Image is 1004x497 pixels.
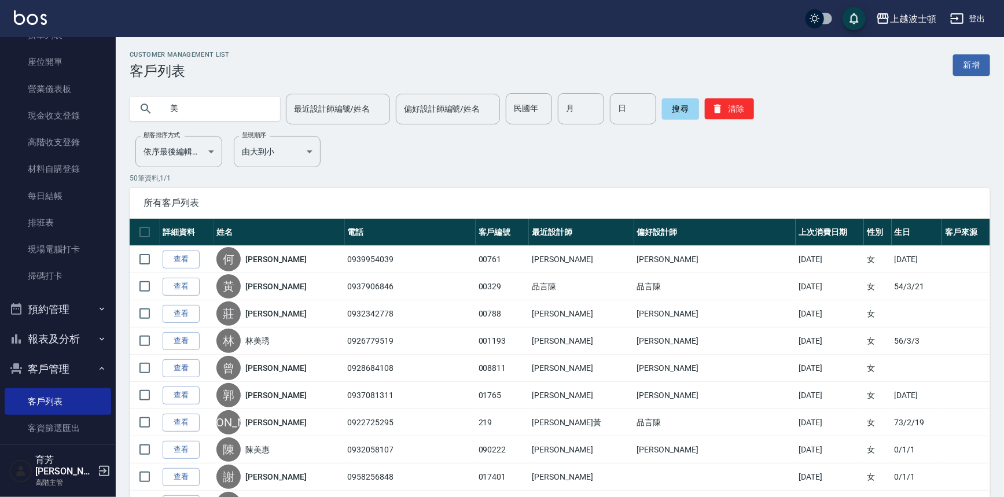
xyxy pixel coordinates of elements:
[214,219,345,246] th: 姓名
[5,129,111,156] a: 高階收支登錄
[216,356,241,380] div: 曾
[892,409,942,436] td: 73/2/19
[476,436,529,463] td: 090222
[245,471,307,483] a: [PERSON_NAME]
[216,329,241,353] div: 林
[942,219,990,246] th: 客戶來源
[892,327,942,355] td: 56/3/3
[245,253,307,265] a: [PERSON_NAME]
[345,273,476,300] td: 0937906846
[864,300,892,327] td: 女
[163,359,200,377] a: 查看
[5,102,111,129] a: 現金收支登錄
[245,389,307,401] a: [PERSON_NAME]
[892,463,942,491] td: 0/1/1
[14,10,47,25] img: Logo
[634,327,796,355] td: [PERSON_NAME]
[634,273,796,300] td: 品言陳
[216,274,241,299] div: 黃
[245,308,307,319] a: [PERSON_NAME]
[796,463,864,491] td: [DATE]
[871,7,941,31] button: 上越波士頓
[345,463,476,491] td: 0958256848
[864,246,892,273] td: 女
[216,437,241,462] div: 陳
[843,7,866,30] button: save
[345,355,476,382] td: 0928684108
[234,136,321,167] div: 由大到小
[946,8,990,30] button: 登出
[529,463,634,491] td: [PERSON_NAME]
[864,436,892,463] td: 女
[345,246,476,273] td: 0939954039
[705,98,754,119] button: 清除
[892,219,942,246] th: 生日
[5,156,111,182] a: 材料自購登錄
[476,273,529,300] td: 00329
[5,183,111,209] a: 每日結帳
[144,131,180,139] label: 顧客排序方式
[892,436,942,463] td: 0/1/1
[144,197,976,209] span: 所有客戶列表
[529,327,634,355] td: [PERSON_NAME]
[953,54,990,76] a: 新增
[242,131,266,139] label: 呈現順序
[476,355,529,382] td: 008811
[796,409,864,436] td: [DATE]
[245,362,307,374] a: [PERSON_NAME]
[476,219,529,246] th: 客戶編號
[135,136,222,167] div: 依序最後編輯時間
[5,415,111,441] a: 客資篩選匯出
[529,246,634,273] td: [PERSON_NAME]
[892,246,942,273] td: [DATE]
[216,383,241,407] div: 郭
[9,459,32,483] img: Person
[890,12,936,26] div: 上越波士頓
[345,409,476,436] td: 0922725295
[245,335,270,347] a: 林美琇
[345,382,476,409] td: 0937081311
[529,300,634,327] td: [PERSON_NAME]
[476,300,529,327] td: 00788
[35,477,94,488] p: 高階主管
[5,388,111,415] a: 客戶列表
[864,409,892,436] td: 女
[245,417,307,428] a: [PERSON_NAME]
[476,382,529,409] td: 01765
[476,463,529,491] td: 017401
[245,444,270,455] a: 陳美惠
[634,382,796,409] td: [PERSON_NAME]
[634,355,796,382] td: [PERSON_NAME]
[864,355,892,382] td: 女
[796,382,864,409] td: [DATE]
[796,355,864,382] td: [DATE]
[529,219,634,246] th: 最近設計師
[5,236,111,263] a: 現場電腦打卡
[796,273,864,300] td: [DATE]
[163,441,200,459] a: 查看
[529,273,634,300] td: 品言陳
[163,251,200,268] a: 查看
[216,465,241,489] div: 謝
[634,246,796,273] td: [PERSON_NAME]
[345,219,476,246] th: 電話
[529,382,634,409] td: [PERSON_NAME]
[529,355,634,382] td: [PERSON_NAME]
[216,301,241,326] div: 莊
[163,332,200,350] a: 查看
[796,300,864,327] td: [DATE]
[5,76,111,102] a: 營業儀表板
[345,327,476,355] td: 0926779519
[796,327,864,355] td: [DATE]
[216,247,241,271] div: 何
[476,409,529,436] td: 219
[160,219,214,246] th: 詳細資料
[796,246,864,273] td: [DATE]
[662,98,699,119] button: 搜尋
[476,327,529,355] td: 001193
[634,436,796,463] td: [PERSON_NAME]
[5,324,111,354] button: 報表及分析
[476,246,529,273] td: 00761
[864,219,892,246] th: 性別
[5,209,111,236] a: 排班表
